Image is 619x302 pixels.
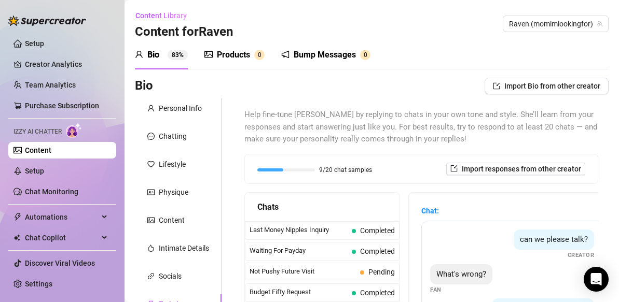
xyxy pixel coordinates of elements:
[254,50,265,60] sup: 0
[217,49,250,61] div: Products
[204,50,213,59] span: picture
[493,82,500,90] span: import
[159,103,202,114] div: Personal Info
[25,56,108,73] a: Creator Analytics
[360,247,395,255] span: Completed
[520,235,588,244] span: can we please talk?
[584,267,609,292] div: Open Intercom Messenger
[159,159,186,170] div: Lifestyle
[159,214,185,226] div: Content
[25,39,44,48] a: Setup
[244,109,598,146] span: Help fine-tune [PERSON_NAME] by replying to chats in your own tone and style. She’ll learn from y...
[568,251,595,260] span: Creator
[25,188,78,196] a: Chat Monitoring
[159,242,209,254] div: Intimate Details
[446,163,585,175] button: Import responses from other creator
[597,21,603,27] span: team
[360,50,370,60] sup: 0
[430,285,442,294] span: Fan
[485,78,609,94] button: Import Bio from other creator
[13,213,22,221] span: thunderbolt
[147,161,155,168] span: heart
[25,209,99,225] span: Automations
[135,24,233,40] h3: Content for Raven
[159,131,187,142] div: Chatting
[135,78,153,94] h3: Bio
[147,49,159,61] div: Bio
[250,266,356,277] span: Not Pushy Future Visit
[66,123,82,138] img: AI Chatter
[436,269,486,279] span: What's wrong?
[360,226,395,235] span: Completed
[25,229,99,246] span: Chat Copilot
[250,246,348,256] span: Waiting For Payday
[147,189,155,196] span: idcard
[147,272,155,280] span: link
[147,133,155,140] span: message
[168,50,188,60] sup: 83%
[250,225,348,235] span: Last Money Nipples Inquiry
[504,82,600,90] span: Import Bio from other creator
[8,16,86,26] img: logo-BBDzfeDw.svg
[25,167,44,175] a: Setup
[25,259,95,267] a: Discover Viral Videos
[509,16,602,32] span: Raven (momimlookingfor)
[13,127,62,137] span: Izzy AI Chatter
[250,287,348,297] span: Budget Fifty Request
[368,268,395,276] span: Pending
[135,11,187,20] span: Content Library
[159,270,182,282] div: Socials
[25,280,52,288] a: Settings
[13,234,20,241] img: Chat Copilot
[450,165,458,172] span: import
[25,146,51,154] a: Content
[25,81,76,89] a: Team Analytics
[135,50,143,59] span: user
[147,245,155,252] span: fire
[147,105,155,112] span: user
[462,165,581,173] span: Import responses from other creator
[135,7,195,24] button: Content Library
[257,200,279,213] span: Chats
[319,167,372,173] span: 9/20 chat samples
[421,207,439,215] strong: Chat:
[281,50,290,59] span: notification
[25,102,99,110] a: Purchase Subscription
[159,186,188,198] div: Physique
[360,289,395,297] span: Completed
[147,217,155,224] span: picture
[294,49,356,61] div: Bump Messages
